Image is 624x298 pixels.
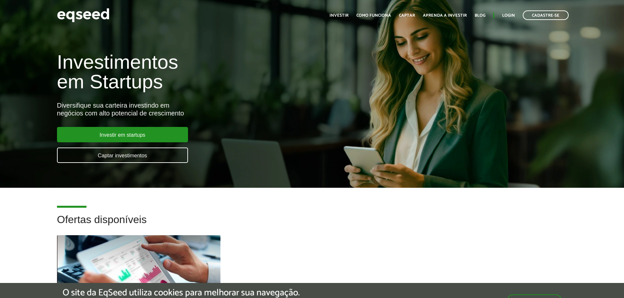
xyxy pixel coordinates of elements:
a: Captar [399,13,415,18]
a: Como funciona [356,13,391,18]
h5: O site da EqSeed utiliza cookies para melhorar sua navegação. [63,288,300,298]
a: Aprenda a investir [423,13,467,18]
img: EqSeed [57,7,109,24]
a: Cadastre-se [523,10,569,20]
a: Login [502,13,515,18]
h1: Investimentos em Startups [57,52,359,92]
h2: Ofertas disponíveis [57,214,567,235]
a: Captar investimentos [57,148,188,163]
a: Investir [330,13,349,18]
div: Diversifique sua carteira investindo em negócios com alto potencial de crescimento [57,101,359,117]
a: Blog [475,13,485,18]
a: Investir em startups [57,127,188,142]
